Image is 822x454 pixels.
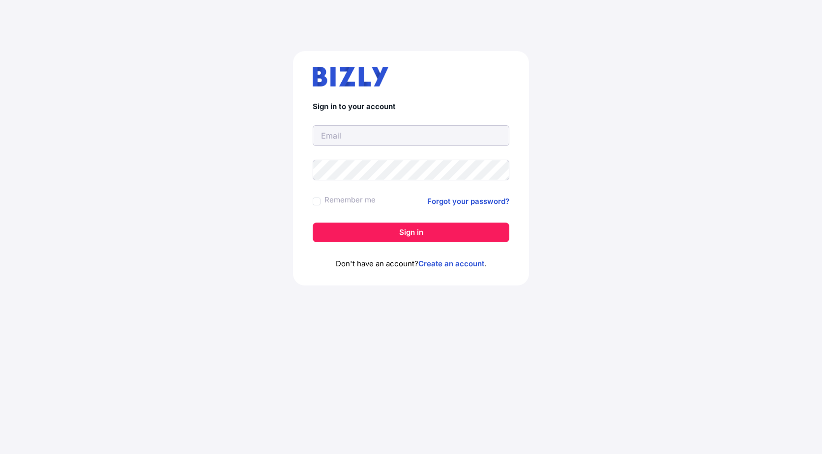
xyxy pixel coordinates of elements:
label: Remember me [324,194,376,206]
img: bizly_logo.svg [313,67,388,86]
h4: Sign in to your account [313,102,509,112]
a: Forgot your password? [427,196,509,207]
input: Email [313,125,509,146]
button: Sign in [313,223,509,242]
a: Create an account [418,259,484,268]
p: Don't have an account? . [313,258,509,270]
